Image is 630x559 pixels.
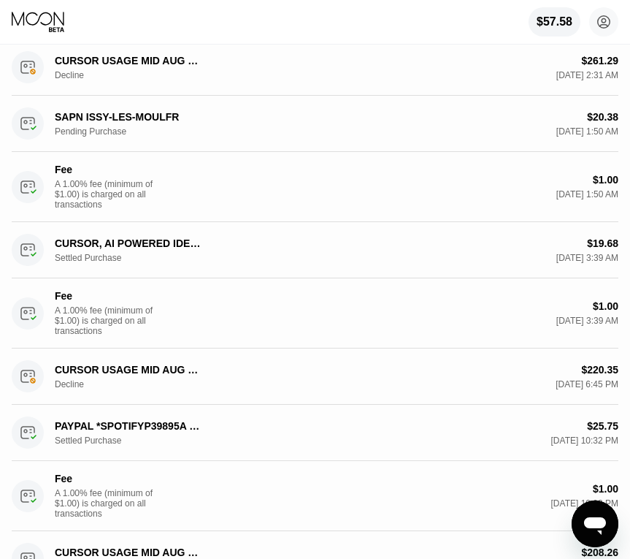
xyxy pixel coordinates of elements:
[556,379,618,389] div: [DATE] 6:45 PM
[529,7,580,37] div: $57.58
[551,498,618,509] div: [DATE] 10:32 PM
[12,349,618,405] div: CURSOR USAGE MID AUG +18314259504 USDecline$220.35[DATE] 6:45 PM
[572,501,618,547] iframe: Bouton de lancement de la fenêtre de messagerie
[55,473,201,484] div: Fee
[556,126,618,137] div: [DATE] 1:50 AM
[556,70,618,80] div: [DATE] 2:31 AM
[593,174,618,186] div: $1.00
[12,405,618,461] div: PAYPAL *SPOTIFYP39895A [GEOGRAPHIC_DATA] MXSettled Purchase$25.75[DATE] 10:32 PM
[556,189,618,199] div: [DATE] 1:50 AM
[581,55,618,66] div: $261.29
[55,55,201,66] div: CURSOR USAGE MID AUG +18314259504 US
[556,316,618,326] div: [DATE] 3:39 AM
[55,488,164,519] div: A 1.00% fee (minimum of $1.00) is charged on all transactions
[55,547,201,558] div: CURSOR USAGE MID AUG +18314259504 US
[55,164,201,175] div: Fee
[12,222,618,278] div: CURSOR, AI POWERED IDE [PHONE_NUMBER] USSettled Purchase$19.68[DATE] 3:39 AM
[587,237,618,249] div: $19.68
[12,39,618,96] div: CURSOR USAGE MID AUG +18314259504 USDecline$261.29[DATE] 2:31 AM
[593,483,618,495] div: $1.00
[581,364,618,376] div: $220.35
[12,96,618,152] div: SAPN ISSY-LES-MOULFRPending Purchase$20.38[DATE] 1:50 AM
[55,305,164,336] div: A 1.00% fee (minimum of $1.00) is charged on all transactions
[55,179,164,210] div: A 1.00% fee (minimum of $1.00) is charged on all transactions
[55,253,128,263] div: Settled Purchase
[55,70,128,80] div: Decline
[55,237,201,249] div: CURSOR, AI POWERED IDE [PHONE_NUMBER] US
[12,152,618,222] div: FeeA 1.00% fee (minimum of $1.00) is charged on all transactions$1.00[DATE] 1:50 AM
[12,278,618,349] div: FeeA 1.00% fee (minimum of $1.00) is charged on all transactions$1.00[DATE] 3:39 AM
[587,420,618,432] div: $25.75
[551,436,618,446] div: [DATE] 10:32 PM
[55,379,128,389] div: Decline
[55,420,201,432] div: PAYPAL *SPOTIFYP39895A [GEOGRAPHIC_DATA] MX
[55,126,128,137] div: Pending Purchase
[55,364,201,376] div: CURSOR USAGE MID AUG +18314259504 US
[581,547,618,558] div: $208.26
[537,15,572,28] div: $57.58
[587,111,618,123] div: $20.38
[556,253,618,263] div: [DATE] 3:39 AM
[55,111,201,123] div: SAPN ISSY-LES-MOULFR
[12,461,618,531] div: FeeA 1.00% fee (minimum of $1.00) is charged on all transactions$1.00[DATE] 10:32 PM
[593,300,618,312] div: $1.00
[55,436,128,446] div: Settled Purchase
[55,290,201,302] div: Fee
